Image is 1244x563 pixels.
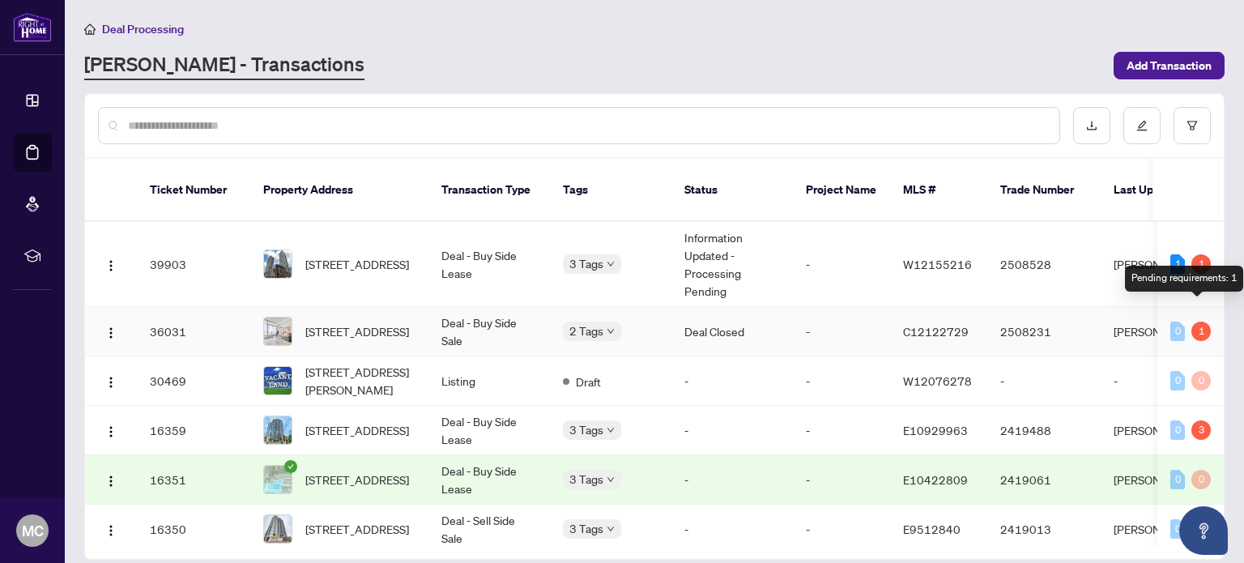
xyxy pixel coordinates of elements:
span: [STREET_ADDRESS] [305,322,409,340]
div: 0 [1191,371,1211,390]
img: Logo [104,524,117,537]
img: Logo [104,259,117,272]
div: 3 [1191,420,1211,440]
button: Logo [98,467,124,493]
td: - [793,505,890,554]
td: - [793,455,890,505]
span: E10929963 [903,423,968,437]
td: Information Updated - Processing Pending [671,222,793,307]
span: filter [1186,120,1198,131]
td: 2508231 [987,307,1101,356]
div: 0 [1170,322,1185,341]
td: 2419013 [987,505,1101,554]
img: logo [13,12,52,42]
span: Draft [576,373,601,390]
div: Pending requirements: 1 [1125,266,1243,292]
div: 1 [1170,254,1185,274]
button: Logo [98,516,124,542]
img: Logo [104,475,117,488]
span: W12076278 [903,373,972,388]
img: Logo [104,376,117,389]
td: - [671,406,793,455]
span: W12155216 [903,257,972,271]
button: Logo [98,251,124,277]
span: C12122729 [903,324,969,339]
button: Add Transaction [1114,52,1225,79]
td: - [987,356,1101,406]
th: Last Updated By [1101,159,1222,222]
img: thumbnail-img [264,318,292,345]
span: [STREET_ADDRESS] [305,520,409,538]
img: thumbnail-img [264,250,292,278]
img: thumbnail-img [264,367,292,395]
div: 0 [1170,470,1185,489]
img: thumbnail-img [264,515,292,543]
th: Status [671,159,793,222]
th: Transaction Type [428,159,550,222]
span: Deal Processing [102,22,184,36]
button: Open asap [1179,506,1228,555]
td: [PERSON_NAME] [1101,222,1222,307]
button: Logo [98,368,124,394]
span: 3 Tags [569,470,603,488]
td: Deal - Buy Side Lease [428,222,550,307]
div: 1 [1191,254,1211,274]
td: Deal Closed [671,307,793,356]
span: down [607,476,615,484]
div: 0 [1170,371,1185,390]
span: 3 Tags [569,519,603,538]
span: [STREET_ADDRESS] [305,255,409,273]
td: 30469 [137,356,250,406]
span: download [1086,120,1097,131]
div: 1 [1191,322,1211,341]
td: 2508528 [987,222,1101,307]
span: Add Transaction [1127,53,1212,79]
td: Deal - Buy Side Lease [428,406,550,455]
td: 16351 [137,455,250,505]
span: E10422809 [903,472,968,487]
td: - [671,505,793,554]
div: 0 [1170,519,1185,539]
td: - [793,356,890,406]
td: Deal - Buy Side Sale [428,307,550,356]
td: 39903 [137,222,250,307]
td: - [671,455,793,505]
button: filter [1174,107,1211,144]
div: 0 [1170,420,1185,440]
td: 16359 [137,406,250,455]
td: [PERSON_NAME] [1101,307,1222,356]
img: thumbnail-img [264,466,292,493]
td: Deal - Buy Side Lease [428,455,550,505]
span: MC [22,519,44,542]
span: down [607,327,615,335]
button: Logo [98,318,124,344]
span: down [607,260,615,268]
span: down [607,525,615,533]
td: 2419488 [987,406,1101,455]
td: [PERSON_NAME] [1101,455,1222,505]
th: Project Name [793,159,890,222]
span: [STREET_ADDRESS] [305,471,409,488]
span: check-circle [284,460,297,473]
a: [PERSON_NAME] - Transactions [84,51,364,80]
span: 3 Tags [569,420,603,439]
td: 36031 [137,307,250,356]
th: MLS # [890,159,987,222]
th: Trade Number [987,159,1101,222]
span: 2 Tags [569,322,603,340]
th: Property Address [250,159,428,222]
td: - [1101,356,1222,406]
div: 0 [1191,470,1211,489]
button: download [1073,107,1110,144]
th: Ticket Number [137,159,250,222]
span: [STREET_ADDRESS][PERSON_NAME] [305,363,415,399]
td: - [671,356,793,406]
span: home [84,23,96,35]
td: [PERSON_NAME] [1101,505,1222,554]
td: - [793,222,890,307]
span: [STREET_ADDRESS] [305,421,409,439]
button: Logo [98,417,124,443]
img: thumbnail-img [264,416,292,444]
td: Listing [428,356,550,406]
span: edit [1136,120,1148,131]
